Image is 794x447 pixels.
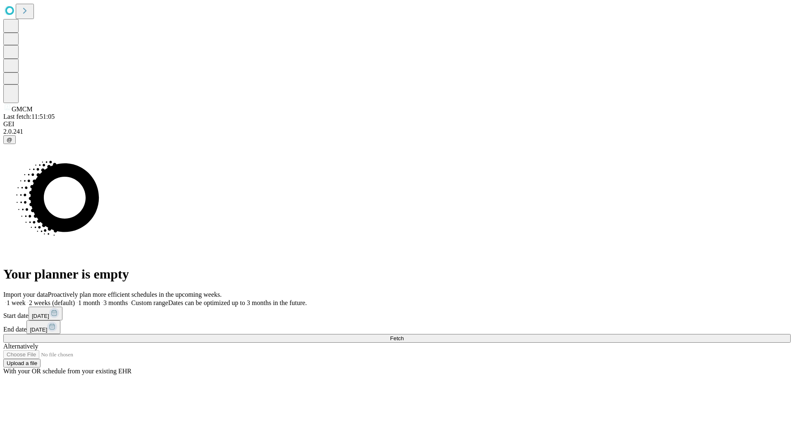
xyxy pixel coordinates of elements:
[30,327,47,333] span: [DATE]
[3,368,132,375] span: With your OR schedule from your existing EHR
[3,320,791,334] div: End date
[7,137,12,143] span: @
[3,120,791,128] div: GEI
[48,291,222,298] span: Proactively plan more efficient schedules in the upcoming weeks.
[3,135,16,144] button: @
[390,335,404,341] span: Fetch
[29,307,62,320] button: [DATE]
[12,106,33,113] span: GMCM
[78,299,100,306] span: 1 month
[3,359,41,368] button: Upload a file
[103,299,128,306] span: 3 months
[3,291,48,298] span: Import your data
[3,343,38,350] span: Alternatively
[3,334,791,343] button: Fetch
[7,299,26,306] span: 1 week
[131,299,168,306] span: Custom range
[3,128,791,135] div: 2.0.241
[3,307,791,320] div: Start date
[168,299,307,306] span: Dates can be optimized up to 3 months in the future.
[26,320,60,334] button: [DATE]
[29,299,75,306] span: 2 weeks (default)
[32,313,49,319] span: [DATE]
[3,267,791,282] h1: Your planner is empty
[3,113,55,120] span: Last fetch: 11:51:05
